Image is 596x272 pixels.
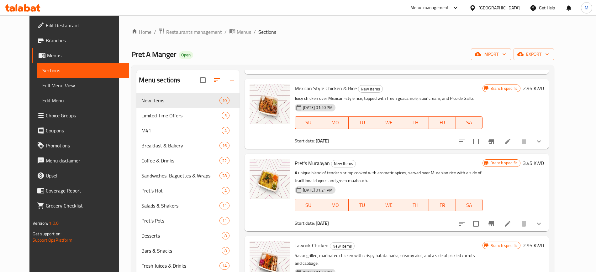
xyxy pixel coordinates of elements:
span: Start date: [295,219,315,227]
svg: Show Choices [535,220,543,228]
div: items [222,232,229,239]
span: Branch specific [488,243,520,249]
div: Sandwiches, Baguettes & Wraps28 [136,168,240,183]
li: / [224,28,227,36]
div: Menu-management [410,4,449,12]
button: WE [375,199,402,211]
div: New Items [330,242,355,250]
span: Open [179,52,193,58]
div: Pret's Hot [141,187,222,194]
div: Coffee & Drinks22 [136,153,240,168]
a: Grocery Checklist [32,198,129,213]
a: Support.OpsPlatform [33,236,72,244]
div: New Items [358,85,383,93]
button: SA [456,116,483,129]
span: 10 [220,98,229,104]
span: TU [351,201,373,210]
div: items [219,217,229,224]
span: Menus [237,28,251,36]
span: [DATE] 01:20 PM [300,105,335,110]
a: Promotions [32,138,129,153]
span: 4 [222,128,229,134]
span: M [585,4,588,11]
button: WE [375,116,402,129]
div: items [219,172,229,179]
span: Menu disclaimer [46,157,124,164]
img: Mexican Style Chicken & Rice [250,84,290,124]
div: Bars & Snacks8 [136,243,240,258]
span: MO [324,201,346,210]
span: 1.0.0 [49,219,59,227]
a: Restaurants management [159,28,222,36]
div: M41 [141,127,222,134]
span: Coupons [46,127,124,134]
span: Branches [46,37,124,44]
div: Desserts [141,232,222,239]
span: New Items [331,160,356,167]
span: 14 [220,263,229,269]
div: Salads & Shakers11 [136,198,240,213]
div: Pret's Hot4 [136,183,240,198]
a: Home [131,28,151,36]
a: Choice Groups [32,108,129,123]
li: / [254,28,256,36]
span: Salads & Shakers [141,202,219,209]
span: Tawook Chicken [295,241,329,250]
span: SA [458,118,480,127]
span: Restaurants management [166,28,222,36]
span: TH [405,118,426,127]
span: Start date: [295,137,315,145]
button: SA [456,199,483,211]
div: Open [179,51,193,59]
span: MO [324,118,346,127]
button: TH [402,199,429,211]
button: TU [349,116,375,129]
span: SU [298,118,319,127]
button: delete [516,216,531,231]
span: SA [458,201,480,210]
h6: 2.95 KWD [523,84,544,93]
h6: 2.95 KWD [523,241,544,250]
span: New Items [141,97,219,104]
button: show more [531,216,546,231]
nav: breadcrumb [131,28,554,36]
span: Grocery Checklist [46,202,124,209]
span: Menus [47,52,124,59]
span: Get support on: [33,230,61,238]
b: [DATE] [316,219,329,227]
span: Coffee & Drinks [141,157,219,164]
button: sort-choices [454,134,469,149]
button: delete [516,134,531,149]
div: New Items10 [136,93,240,108]
span: Select to update [469,217,483,230]
span: Sort sections [209,73,224,88]
a: Menus [32,48,129,63]
button: Branch-specific-item [484,134,499,149]
span: FR [431,201,453,210]
button: TU [349,199,375,211]
button: show more [531,134,546,149]
span: Limited Time Offers [141,112,222,119]
div: M414 [136,123,240,138]
span: export [519,50,549,58]
b: [DATE] [316,137,329,145]
span: 16 [220,143,229,149]
span: TH [405,201,426,210]
div: [GEOGRAPHIC_DATA] [478,4,520,11]
div: Sandwiches, Baguettes & Wraps [141,172,219,179]
span: [DATE] 01:21 PM [300,187,335,193]
button: SU [295,116,322,129]
span: 28 [220,173,229,179]
span: FR [431,118,453,127]
span: TU [351,118,373,127]
div: items [222,187,229,194]
span: Pret's Murabyan [295,158,330,168]
span: Upsell [46,172,124,179]
button: FR [429,116,456,129]
button: Branch-specific-item [484,216,499,231]
span: Full Menu View [42,82,124,89]
button: Add section [224,73,240,88]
